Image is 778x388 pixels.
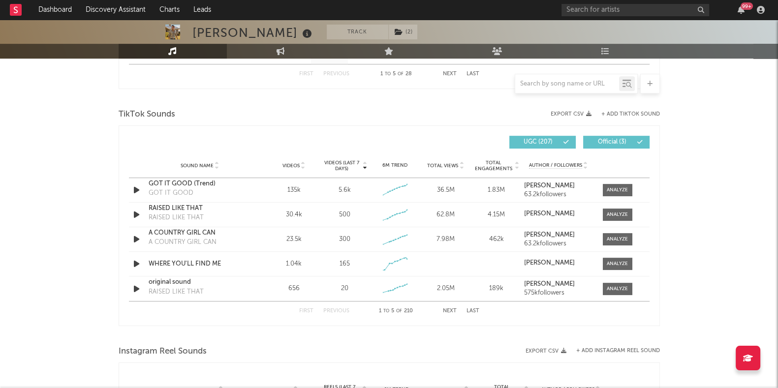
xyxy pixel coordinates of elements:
[473,235,519,244] div: 462k
[338,185,350,195] div: 5.6k
[524,240,592,247] div: 63.2k followers
[396,309,402,313] span: of
[524,210,575,217] strong: [PERSON_NAME]
[149,204,251,213] a: RAISED LIKE THAT
[473,210,519,220] div: 4.15M
[467,308,479,314] button: Last
[389,25,417,39] button: (2)
[339,235,350,244] div: 300
[524,182,592,189] a: [PERSON_NAME]
[149,213,204,223] div: RAISED LIKE THAT
[282,163,300,169] span: Videos
[383,309,389,313] span: to
[321,160,361,172] span: Videos (last 7 days)
[473,185,519,195] div: 1.83M
[398,72,404,76] span: of
[149,277,251,287] a: original sound
[591,112,660,117] button: + Add TikTok Sound
[524,260,592,267] a: [PERSON_NAME]
[119,109,175,120] span: TikTok Sounds
[341,284,348,294] div: 20
[443,71,457,77] button: Next
[299,71,313,77] button: First
[369,68,423,80] div: 1 5 28
[323,308,349,314] button: Previous
[509,136,576,149] button: UGC(207)
[271,185,317,195] div: 135k
[524,260,575,266] strong: [PERSON_NAME]
[524,191,592,198] div: 63.2k followers
[149,259,251,269] a: WHERE YOU'LL FIND ME
[119,346,207,358] span: Instagram Reel Sounds
[524,281,575,287] strong: [PERSON_NAME]
[339,210,350,220] div: 500
[516,139,561,145] span: UGC ( 207 )
[566,348,660,354] div: + Add Instagram Reel Sound
[576,348,660,354] button: + Add Instagram Reel Sound
[372,162,418,169] div: 6M Trend
[524,232,592,239] a: [PERSON_NAME]
[271,259,317,269] div: 1.04k
[369,305,423,317] div: 1 5 210
[524,210,592,217] a: [PERSON_NAME]
[423,284,468,294] div: 2.05M
[423,210,468,220] div: 62.8M
[271,235,317,244] div: 23.5k
[181,163,214,169] span: Sound Name
[467,71,479,77] button: Last
[149,228,251,238] a: A COUNTRY GIRL CAN
[529,162,582,169] span: Author / Followers
[524,232,575,238] strong: [PERSON_NAME]
[339,259,349,269] div: 165
[583,136,650,149] button: Official(3)
[149,179,251,189] a: GOT IT GOOD (Trend)
[443,308,457,314] button: Next
[526,348,566,354] button: Export CSV
[524,290,592,297] div: 575k followers
[299,308,313,314] button: First
[423,235,468,244] div: 7.98M
[423,185,468,195] div: 36.5M
[271,210,317,220] div: 30.4k
[515,80,619,88] input: Search by song name or URL
[192,25,314,41] div: [PERSON_NAME]
[524,182,575,189] strong: [PERSON_NAME]
[385,72,391,76] span: to
[427,163,458,169] span: Total Views
[473,284,519,294] div: 189k
[271,284,317,294] div: 656
[149,188,193,198] div: GOT IT GOOD
[388,25,418,39] span: ( 2 )
[738,6,745,14] button: 99+
[149,287,204,297] div: RAISED LIKE THAT
[473,160,513,172] span: Total Engagements
[323,71,349,77] button: Previous
[601,112,660,117] button: + Add TikTok Sound
[524,281,592,288] a: [PERSON_NAME]
[561,4,709,16] input: Search for artists
[551,111,591,117] button: Export CSV
[590,139,635,145] span: Official ( 3 )
[741,2,753,10] div: 99 +
[149,238,217,247] div: A COUNTRY GIRL CAN
[327,25,388,39] button: Track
